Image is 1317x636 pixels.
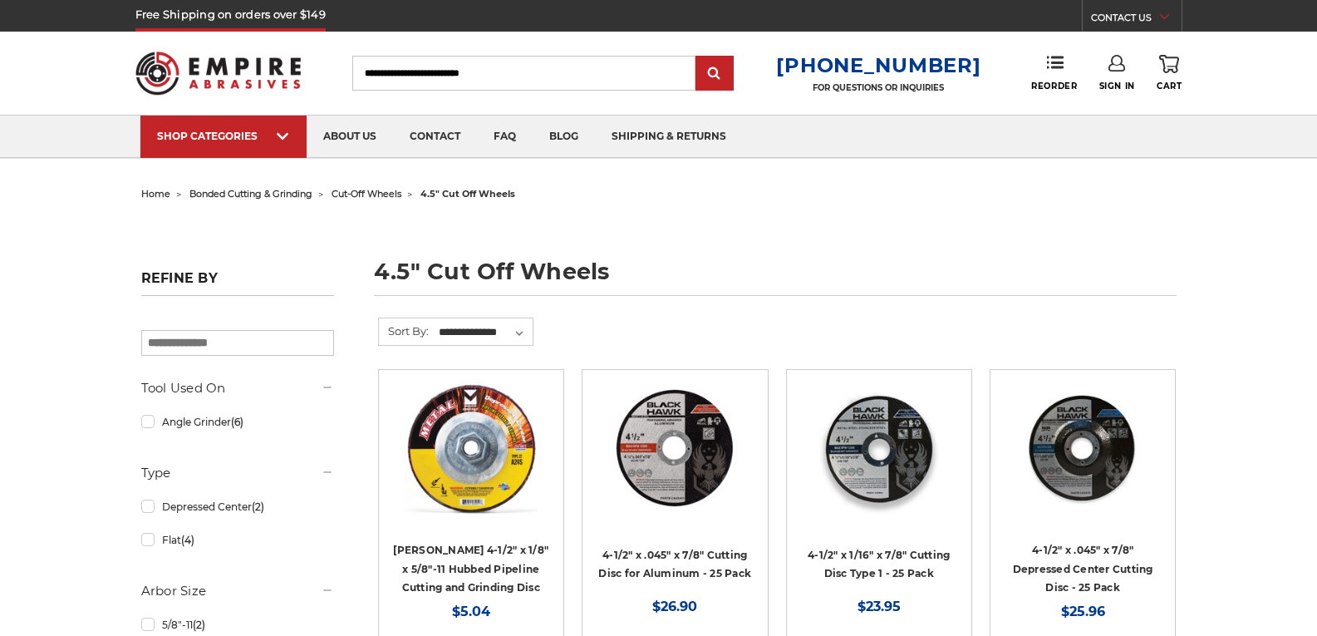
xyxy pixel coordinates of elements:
a: 4-1/2" x 1/16" x 7/8" Cutting Disc Type 1 - 25 Pack [799,382,960,543]
a: Flat(4) [141,525,334,555]
a: [PERSON_NAME] 4-1/2" x 1/8" x 5/8"-11 Hubbed Pipeline Cutting and Grinding Disc [393,544,548,594]
span: Sign In [1099,81,1135,91]
a: 4-1/2" x .045" x 7/8" Depressed Center Cutting Disc - 25 Pack [1013,544,1153,594]
span: $23.95 [858,599,901,614]
img: 4-1/2" x 3/64" x 7/8" Depressed Center Type 27 Cut Off Wheel [1016,382,1149,515]
select: Sort By: [436,320,533,345]
a: Angle Grinder(6) [141,407,334,436]
span: (4) [181,534,194,546]
a: faq [477,116,533,158]
span: 4.5" cut off wheels [420,188,515,200]
h5: Type [141,463,334,483]
a: Mercer 4-1/2" x 1/8" x 5/8"-11 Hubbed Cutting and Light Grinding Wheel [391,382,552,543]
a: 4-1/2" x .045" x 7/8" Cutting Disc for Aluminum - 25 Pack [598,549,751,580]
a: home [141,188,170,200]
h5: Refine by [141,270,334,296]
a: cut-off wheels [332,188,401,200]
span: Cart [1157,81,1182,91]
a: Reorder [1031,55,1077,91]
a: 4.5" cutting disc for aluminum [594,382,755,543]
a: 4-1/2" x 1/16" x 7/8" Cutting Disc Type 1 - 25 Pack [808,549,950,580]
span: Reorder [1031,81,1077,91]
a: 4-1/2" x 3/64" x 7/8" Depressed Center Type 27 Cut Off Wheel [1002,382,1163,543]
a: CONTACT US [1091,8,1182,32]
a: Depressed Center(2) [141,492,334,521]
img: Empire Abrasives [135,41,302,106]
a: contact [393,116,477,158]
h5: Arbor Size [141,581,334,601]
img: 4-1/2" x 1/16" x 7/8" Cutting Disc Type 1 - 25 Pack [813,382,946,515]
span: $5.04 [452,604,490,619]
a: shipping & returns [595,116,743,158]
span: $25.96 [1061,604,1105,619]
a: Cart [1157,55,1182,91]
label: Sort By: [379,318,429,343]
a: about us [307,116,393,158]
a: blog [533,116,595,158]
span: (2) [193,619,205,631]
img: 4.5" cutting disc for aluminum [608,382,741,515]
span: (6) [231,416,243,428]
h5: Tool Used On [141,378,334,398]
span: $26.90 [652,599,697,614]
a: bonded cutting & grinding [189,188,312,200]
div: SHOP CATEGORIES [157,130,290,142]
a: [PHONE_NUMBER] [776,53,980,77]
img: Mercer 4-1/2" x 1/8" x 5/8"-11 Hubbed Cutting and Light Grinding Wheel [405,382,538,515]
input: Submit [698,57,731,91]
h1: 4.5" cut off wheels [374,260,1177,296]
span: (2) [252,500,264,513]
p: FOR QUESTIONS OR INQUIRIES [776,82,980,93]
